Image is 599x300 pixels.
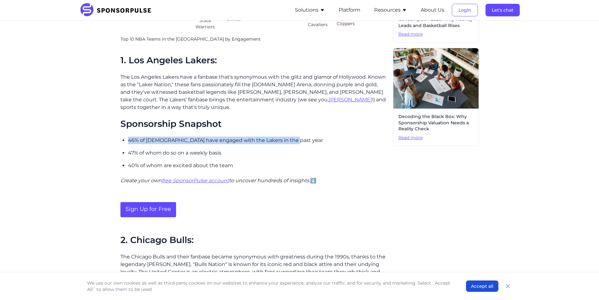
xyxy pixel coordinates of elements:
p: ⬇️ [120,177,388,184]
img: SponsorPulse [80,3,156,17]
h2: 2. Chicago Bulls: [120,235,388,246]
a: free SponsorPulse account [162,178,229,184]
a: [PERSON_NAME] [329,97,372,103]
button: About Us [421,6,444,14]
p: 46% of [DEMOGRAPHIC_DATA] have engaged with the Lakers in the past year [128,137,388,144]
button: Accept all [466,280,498,292]
button: Solutions [295,6,325,14]
a: Platform [339,7,360,13]
a: Let's chat [485,7,520,13]
span: Read more [398,31,474,37]
button: Platform [339,6,360,14]
p: The Chicago Bulls and their fanbase became synonymous with greatness during the 1990s, thanks to ... [120,253,388,291]
a: Login [452,7,478,13]
button: Login [452,4,478,16]
a: Decoding the Black Box: Why Sponsorship Valuation Needs a Reality CheckRead more [393,48,479,146]
a: About Us [421,7,444,13]
span: Cleveland Cavaliers [305,15,330,28]
p: The Los Angeles Lakers have a fanbase that's synonymous with the glitz and glamor of Hollywood. K... [120,73,388,111]
button: Close [503,282,512,291]
p: 47% of whom do so on a weekly basis [128,149,388,157]
h2: 1. Los Angeles Lakers: [120,55,388,66]
span: Read more [398,135,474,141]
a: Sign Up for Free [120,202,176,217]
span: Golden State Warriors [192,11,218,30]
button: Let's chat [485,4,520,16]
iframe: Chat Widget [568,270,599,300]
p: We use our own cookies as well as third-party cookies on our websites to enhance your experience,... [87,280,453,292]
i: to uncover hundreds of insights. [229,178,310,184]
i: Create your own [120,178,162,184]
span: Decoding the Black Box: Why Sponsorship Valuation Needs a Reality Check [398,114,474,132]
img: Getty images courtesy of Unsplash [393,48,479,109]
p: Top 10 NBA Teams in the [GEOGRAPHIC_DATA] by Engagement [120,36,388,42]
button: Resources [374,6,407,14]
h2: Sponsorship Snapshot [120,119,388,129]
p: 40% of whom are excited about the team [128,162,388,169]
